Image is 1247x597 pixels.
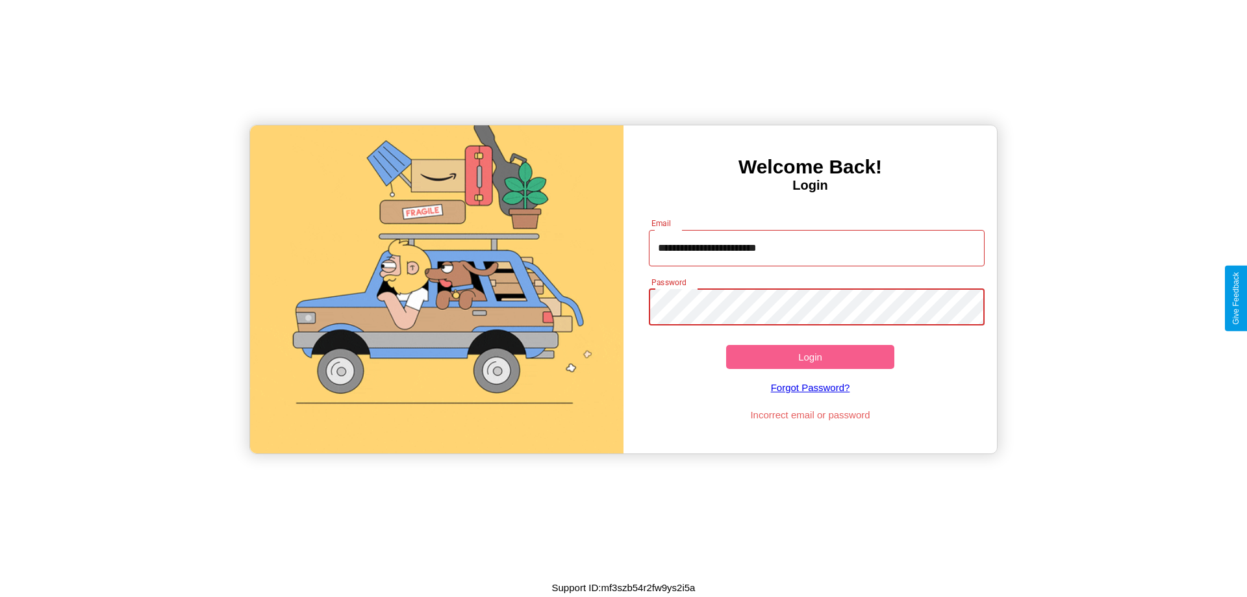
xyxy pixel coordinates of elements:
p: Support ID: mf3szb54r2fw9ys2i5a [552,579,696,596]
a: Forgot Password? [642,369,979,406]
h4: Login [623,178,997,193]
img: gif [250,125,623,453]
h3: Welcome Back! [623,156,997,178]
p: Incorrect email or password [642,406,979,424]
label: Email [651,218,672,229]
div: Give Feedback [1231,272,1241,325]
button: Login [726,345,894,369]
label: Password [651,277,686,288]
